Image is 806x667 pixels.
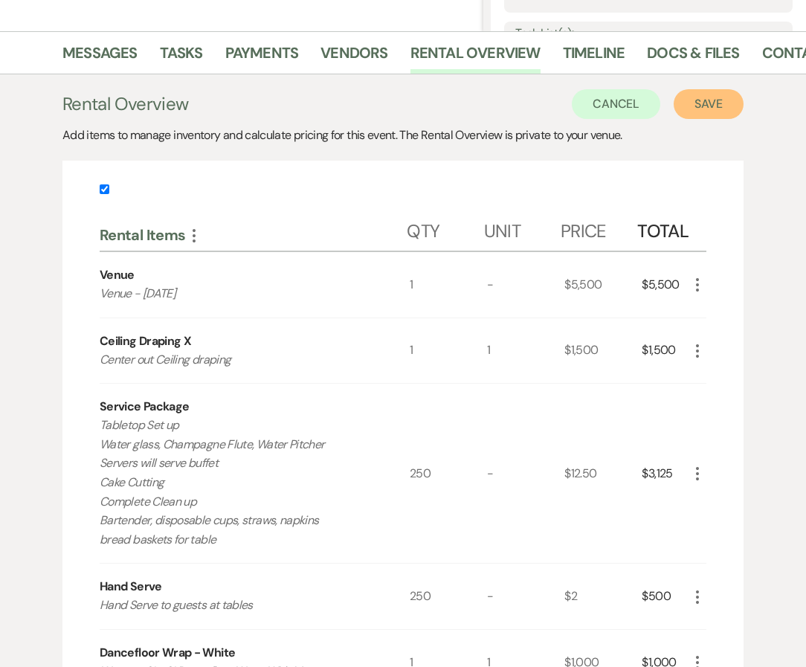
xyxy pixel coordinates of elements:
button: Cancel [572,89,661,119]
div: - [487,252,564,318]
div: 1 [410,252,487,318]
div: Total [637,206,689,251]
a: Messages [62,41,138,74]
a: Tasks [160,41,203,74]
div: Rental Items [100,225,407,245]
div: $500 [642,564,689,629]
div: Qty [407,206,483,251]
p: Venue - [DATE] [100,284,378,303]
div: $1,500 [642,318,689,384]
a: Docs & Files [647,41,739,74]
div: - [487,384,564,563]
div: - [487,564,564,629]
div: 250 [410,564,487,629]
div: $12.50 [564,384,642,563]
div: $5,500 [564,252,642,318]
a: Timeline [563,41,625,74]
p: Tabletop Set up Water glass, Champagne Flute, Water Pitcher Servers will serve buffet Cake Cuttin... [100,416,378,549]
div: Dancefloor Wrap - White [100,644,235,662]
p: Hand Serve to guests at tables [100,596,378,615]
div: Service Package [100,398,189,416]
div: 1 [487,318,564,384]
button: Save [674,89,744,119]
div: Add items to manage inventory and calculate pricing for this event. The Rental Overview is privat... [62,126,744,144]
label: Task List(s): [515,23,781,45]
div: $1,500 [564,318,642,384]
div: 1 [410,318,487,384]
div: $3,125 [642,384,689,563]
a: Rental Overview [410,41,541,74]
div: Ceiling Draping X [100,332,191,350]
p: Center out Ceiling draping [100,350,378,370]
div: Price [561,206,637,251]
div: 250 [410,384,487,563]
div: $5,500 [642,252,689,318]
div: Venue [100,266,135,284]
a: Payments [225,41,299,74]
a: Vendors [320,41,387,74]
h3: Rental Overview [62,91,188,117]
div: Hand Serve [100,578,162,596]
div: Unit [484,206,561,251]
div: $2 [564,564,642,629]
